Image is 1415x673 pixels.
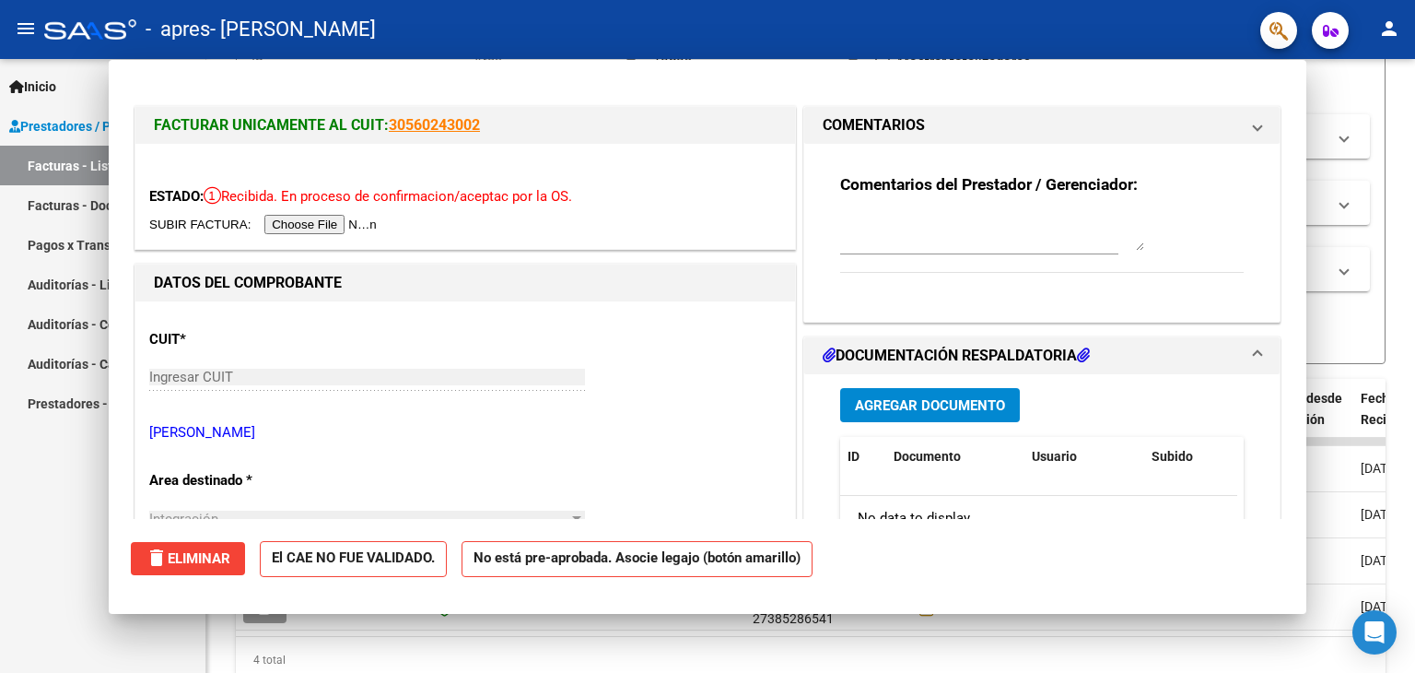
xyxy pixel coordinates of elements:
span: Eliminar [146,550,230,567]
datatable-header-cell: Acción [1236,437,1328,477]
span: [DATE] [1361,599,1398,614]
span: [DATE] [1361,553,1398,568]
span: Usuario [1032,449,1077,464]
span: ID [848,449,860,464]
mat-icon: person [1378,18,1400,40]
datatable-header-cell: ID [840,437,886,477]
div: No data to display [840,496,1237,542]
mat-icon: menu [15,18,37,40]
datatable-header-cell: Documento [886,437,1024,477]
strong: Factura C: 1 - 31 [939,600,1035,615]
mat-expansion-panel-header: DOCUMENTACIÓN RESPALDATORIA [804,337,1280,374]
span: Subido [1152,449,1193,464]
span: Recibida. En proceso de confirmacion/aceptac por la OS. [204,188,572,205]
strong: El CAE NO FUE VALIDADO. [260,541,447,577]
p: CUIT [149,329,339,350]
span: Prestadores / Proveedores [9,116,177,136]
datatable-header-cell: Subido [1144,437,1236,477]
span: - [PERSON_NAME] [210,9,376,50]
span: Documento [894,449,961,464]
div: Open Intercom Messenger [1352,610,1397,655]
datatable-header-cell: Usuario [1024,437,1144,477]
button: Agregar Documento [840,388,1020,422]
span: Integración [149,511,218,527]
h1: COMENTARIOS [823,114,925,136]
p: [PERSON_NAME] [149,422,781,443]
strong: Comentarios del Prestador / Gerenciador: [840,175,1138,194]
span: Agregar Documento [855,397,1005,414]
div: COMENTARIOS [804,144,1280,322]
p: Area destinado * [149,470,339,491]
span: - apres [146,9,210,50]
h1: DOCUMENTACIÓN RESPALDATORIA [823,345,1090,367]
button: Eliminar [131,542,245,575]
strong: DATOS DEL COMPROBANTE [154,274,342,291]
span: Días desde Emisión [1278,391,1342,427]
datatable-header-cell: Días desde Emisión [1270,379,1353,460]
span: ESTADO: [149,188,204,205]
span: Fecha Recibido [1361,391,1412,427]
mat-icon: delete [146,547,168,569]
span: [DATE] [1361,461,1398,476]
span: [DATE] [1361,507,1398,522]
strong: No está pre-aprobada. Asocie legajo (botón amarillo) [462,541,813,577]
mat-expansion-panel-header: COMENTARIOS [804,107,1280,144]
a: 30560243002 [389,116,480,134]
span: FACTURAR UNICAMENTE AL CUIT: [154,116,389,134]
span: Inicio [9,77,56,97]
